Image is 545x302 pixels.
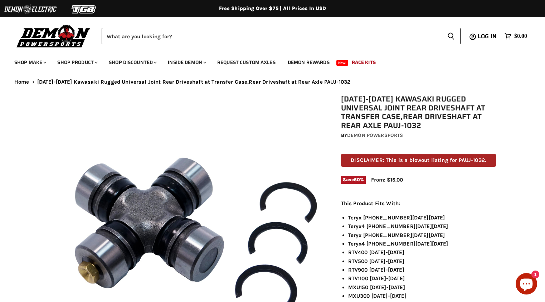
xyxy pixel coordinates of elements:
[37,79,351,85] span: [DATE]-[DATE] Kawasaki Rugged Universal Joint Rear Driveshaft at Transfer Case,Rear Driveshaft at...
[9,52,525,70] ul: Main menu
[348,231,496,239] li: Teryx [PHONE_NUMBER][DATE][DATE]
[14,23,93,49] img: Demon Powersports
[475,33,501,40] a: Log in
[348,248,496,257] li: RTV400 [DATE]-[DATE]
[341,176,366,184] span: Save %
[348,266,496,274] li: RTV900 [DATE]-[DATE]
[348,257,496,266] li: RTV500 [DATE]-[DATE]
[103,55,161,70] a: Shop Discounted
[442,28,461,44] button: Search
[341,132,496,139] div: by
[212,55,281,70] a: Request Custom Axles
[514,273,539,296] inbox-online-store-chat: Shopify online store chat
[501,31,531,41] a: $0.00
[102,28,442,44] input: Search
[282,55,335,70] a: Demon Rewards
[354,177,360,182] span: 50
[162,55,210,70] a: Inside Demon
[4,3,57,16] img: Demon Electric Logo 2
[14,79,29,85] a: Home
[347,132,403,138] a: Demon Powersports
[348,283,496,292] li: MXU150 [DATE]-[DATE]
[348,292,496,300] li: MXU300 [DATE]-[DATE]
[348,239,496,248] li: Teryx4 [PHONE_NUMBER][DATE][DATE]
[478,32,497,41] span: Log in
[341,95,496,130] h1: [DATE]-[DATE] Kawasaki Rugged Universal Joint Rear Driveshaft at Transfer Case,Rear Driveshaft at...
[52,55,102,70] a: Shop Product
[9,55,50,70] a: Shop Make
[514,33,527,40] span: $0.00
[348,222,496,231] li: Teryx4 [PHONE_NUMBER][DATE][DATE]
[341,199,496,208] p: This Product Fits With:
[346,55,381,70] a: Race Kits
[102,28,461,44] form: Product
[57,3,111,16] img: TGB Logo 2
[348,274,496,283] li: RTV1100 [DATE]-[DATE]
[348,213,496,222] li: Teryx [PHONE_NUMBER][DATE][DATE]
[336,60,349,66] span: New!
[341,154,496,167] p: DISCLAIMER: This is a blowout listing for PAUJ-1032.
[371,177,403,183] span: From: $15.00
